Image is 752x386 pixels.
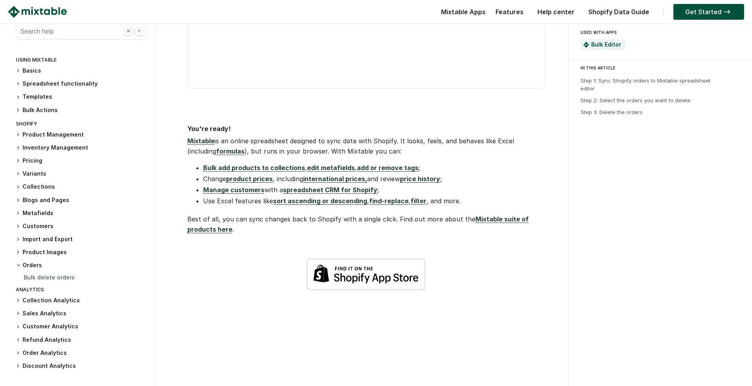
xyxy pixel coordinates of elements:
[187,125,231,133] strong: You're ready!
[16,261,147,269] h3: Orders
[16,24,147,39] button: Search help ⌘ K
[203,186,264,194] a: Manage customers
[187,136,545,156] p: is an online spreadsheet designed to sync data with Shopify. It looks, feels, and behaves like Ex...
[16,55,147,67] div: Using Mixtable
[203,196,545,206] li: Use Excel features like , , , and more.
[16,285,147,296] div: Analytics
[580,77,711,92] a: Step 1: Sync Shopify orders to Mixtable spreadsheet editor
[16,296,147,305] h3: Collection Analytics
[580,64,745,71] div: IN THIS ARTICLE
[580,109,643,115] a: Step 3: Delete the orders
[580,28,737,37] div: USED WITH APPS
[135,27,144,36] div: K
[187,214,545,234] p: Best of all, you can sync changes back to Shopify with a single click. Find out more about the .
[369,197,409,205] a: find-replace
[16,336,147,344] h3: Refund Analytics
[16,144,147,152] h3: Inventory Management
[203,163,545,173] li: , , ;
[357,164,418,172] a: add or remove tags
[203,174,545,184] li: Change , including and review ;
[16,93,147,101] h3: Templates
[187,137,215,145] a: Mixtable
[722,9,732,14] img: arrow-right.svg
[584,8,653,16] a: Shopify Data Guide
[226,175,273,183] a: product prices
[16,196,147,204] h3: Blogs and Pages
[533,8,579,16] a: Help center
[583,42,589,48] img: Mixtable Spreadsheet Bulk Editor App
[411,197,426,205] a: filter
[307,164,355,172] a: edit metafields
[303,175,367,183] a: international prices,
[16,248,147,257] h3: Product Images
[8,6,67,18] img: Mixtable logo
[203,185,545,195] li: with a ;
[16,170,147,178] h3: Variants
[16,119,147,131] div: Shopify
[16,222,147,230] h3: Customers
[203,164,305,172] a: Bulk add products to collections
[16,322,147,331] h3: Customer Analytics
[16,131,147,139] h3: Product Management
[16,183,147,191] h3: Collections
[400,175,440,183] a: price history
[307,258,425,290] img: shopify-app-store-badge-white.png
[16,80,147,88] h3: Spreadsheet functionality
[273,197,367,205] a: sort ascending or descending
[580,97,690,103] a: Step 2: Select the orders you want to delete
[16,67,147,75] h3: Basics
[16,157,147,165] h3: Pricing
[673,4,744,20] a: Get Started
[283,186,377,194] a: spreadsheet CRM for Shopify
[16,106,147,114] h3: Bulk Actions
[591,41,621,48] a: Bulk Editor
[437,6,486,22] div: Mixtable Apps
[24,274,75,281] a: Bulk delete orders
[492,8,528,16] a: Features
[216,147,245,155] a: formulas
[16,362,147,370] h3: Discount Analytics
[16,309,147,318] h3: Sales Analytics
[16,349,147,357] h3: Order Analytics
[16,235,147,244] h3: Import and Export
[124,27,133,36] div: ⌘
[16,209,147,217] h3: Metafields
